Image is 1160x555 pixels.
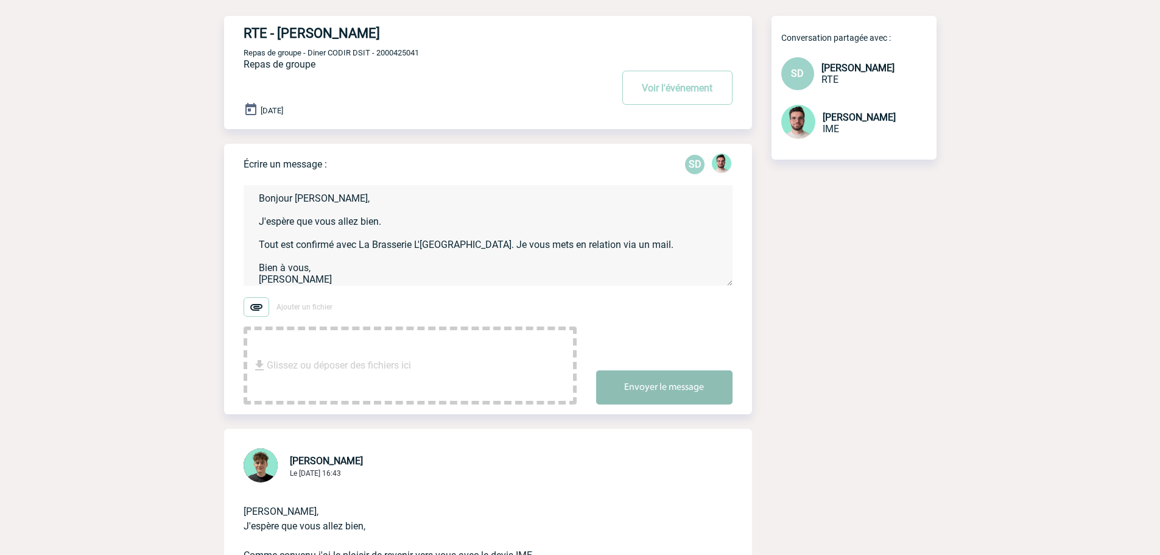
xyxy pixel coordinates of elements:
[244,48,419,57] span: Repas de groupe - Diner CODIR DSIT - 2000425041
[821,74,838,85] span: RTE
[244,58,315,70] span: Repas de groupe
[685,155,705,174] p: SD
[276,303,332,311] span: Ajouter un fichier
[267,335,411,396] span: Glissez ou déposer des fichiers ici
[685,155,705,174] div: Stéphanie DANTAS
[596,370,733,405] button: Envoyer le message
[252,358,267,373] img: file_download.svg
[712,154,731,173] img: 121547-2.png
[261,106,283,115] span: [DATE]
[244,26,575,41] h4: RTE - [PERSON_NAME]
[781,33,937,43] p: Conversation partagée avec :
[791,68,804,79] span: SD
[244,448,278,483] img: 131612-0.png
[823,123,839,135] span: IME
[712,154,731,175] div: Benjamin ROLAND
[823,111,896,123] span: [PERSON_NAME]
[290,455,363,467] span: [PERSON_NAME]
[781,105,815,139] img: 121547-2.png
[244,158,327,170] p: Écrire un message :
[290,469,341,478] span: Le [DATE] 16:43
[821,62,895,74] span: [PERSON_NAME]
[622,71,733,105] button: Voir l'événement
